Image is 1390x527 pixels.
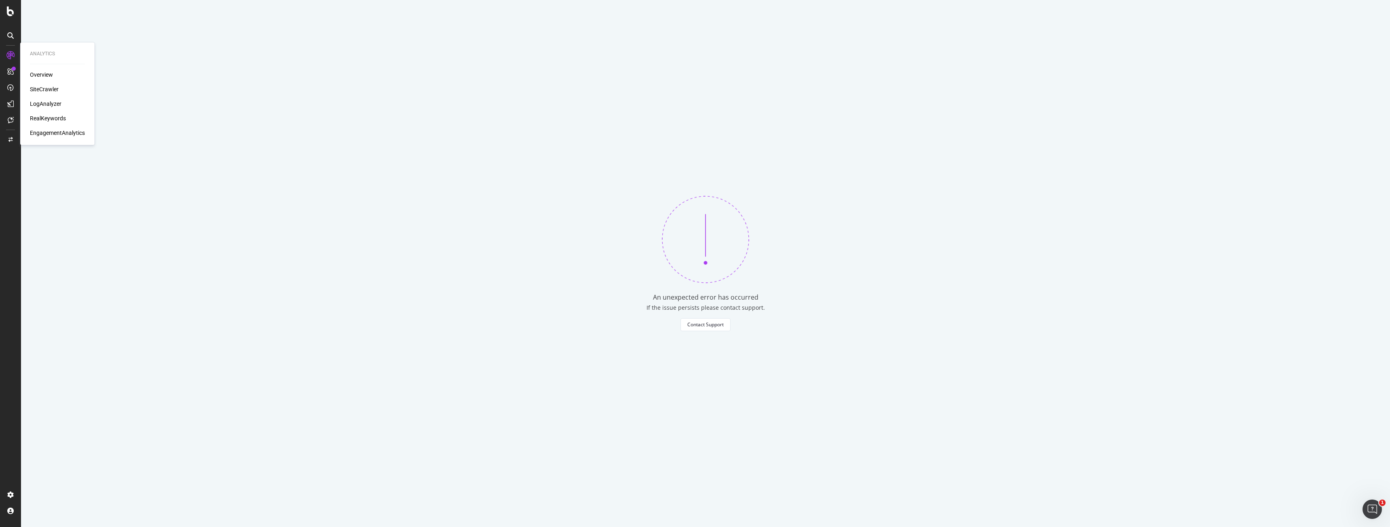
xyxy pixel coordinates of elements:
[30,114,66,122] a: RealKeywords
[647,304,765,312] div: If the issue persists please contact support.
[662,196,749,283] img: 370bne1z.png
[1363,500,1382,519] iframe: Intercom live chat
[687,321,724,328] div: Contact Support
[680,318,731,331] button: Contact Support
[30,71,53,79] a: Overview
[30,85,59,93] a: SiteCrawler
[30,50,85,57] div: Analytics
[30,100,61,108] a: LogAnalyzer
[30,129,85,137] a: EngagementAnalytics
[653,293,758,302] div: An unexpected error has occurred
[1379,500,1386,506] span: 1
